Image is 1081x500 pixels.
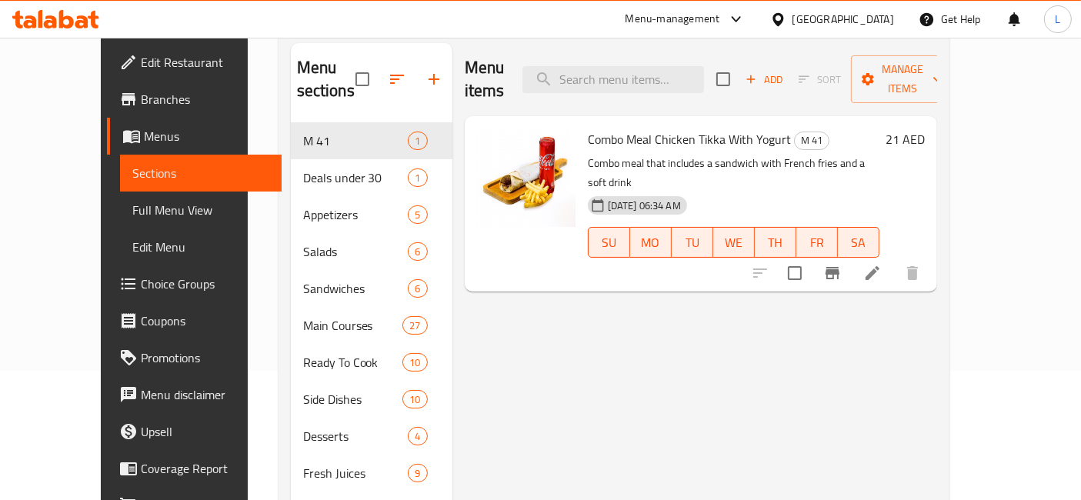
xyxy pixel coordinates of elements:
[713,227,755,258] button: WE
[739,68,789,92] span: Add item
[636,232,666,254] span: MO
[291,270,452,307] div: Sandwiches6
[141,459,269,478] span: Coverage Report
[894,255,931,292] button: delete
[107,44,282,81] a: Edit Restaurant
[107,81,282,118] a: Branches
[303,168,409,187] span: Deals under 30
[141,90,269,108] span: Branches
[141,422,269,441] span: Upsell
[409,171,426,185] span: 1
[761,232,790,254] span: TH
[303,353,403,372] span: Ready To Cook
[409,466,426,481] span: 9
[291,233,452,270] div: Salads6
[291,455,452,492] div: Fresh Juices9
[107,450,282,487] a: Coverage Report
[795,132,829,149] span: M 41
[1055,11,1060,28] span: L
[402,316,427,335] div: items
[120,228,282,265] a: Edit Menu
[132,201,269,219] span: Full Menu View
[626,10,720,28] div: Menu-management
[303,132,409,150] span: M 41
[303,279,409,298] span: Sandwiches
[409,429,426,444] span: 4
[144,127,269,145] span: Menus
[141,348,269,367] span: Promotions
[120,192,282,228] a: Full Menu View
[297,56,355,102] h2: Menu sections
[107,118,282,155] a: Menus
[291,122,452,159] div: M 411
[303,242,409,261] div: Salads
[814,255,851,292] button: Branch-specific-item
[403,318,426,333] span: 27
[743,71,785,88] span: Add
[402,390,427,408] div: items
[409,208,426,222] span: 5
[141,275,269,293] span: Choice Groups
[802,232,832,254] span: FR
[402,353,427,372] div: items
[291,418,452,455] div: Desserts4
[838,227,879,258] button: SA
[409,245,426,259] span: 6
[303,464,409,482] span: Fresh Juices
[408,205,427,224] div: items
[120,155,282,192] a: Sections
[477,128,576,227] img: Combo Meal Chicken Tikka With Yogurt
[588,128,791,151] span: Combo Meal Chicken Tikka With Yogurt
[132,164,269,182] span: Sections
[851,55,954,103] button: Manage items
[141,385,269,404] span: Menu disclaimer
[844,232,873,254] span: SA
[408,464,427,482] div: items
[739,68,789,92] button: Add
[408,168,427,187] div: items
[346,63,379,95] span: Select all sections
[408,279,427,298] div: items
[291,381,452,418] div: Side Dishes10
[291,344,452,381] div: Ready To Cook10
[409,282,426,296] span: 6
[107,302,282,339] a: Coupons
[588,154,879,192] p: Combo meal that includes a sandwich with French fries and a soft drink
[465,56,505,102] h2: Menu items
[595,232,624,254] span: SU
[291,307,452,344] div: Main Courses27
[796,227,838,258] button: FR
[132,238,269,256] span: Edit Menu
[403,392,426,407] span: 10
[678,232,707,254] span: TU
[303,427,409,445] div: Desserts
[379,61,415,98] span: Sort sections
[886,128,925,150] h6: 21 AED
[291,196,452,233] div: Appetizers5
[792,11,894,28] div: [GEOGRAPHIC_DATA]
[107,265,282,302] a: Choice Groups
[672,227,713,258] button: TU
[107,339,282,376] a: Promotions
[303,205,409,224] span: Appetizers
[630,227,672,258] button: MO
[291,159,452,196] div: Deals under 301
[602,198,687,213] span: [DATE] 06:34 AM
[588,227,630,258] button: SU
[719,232,749,254] span: WE
[107,413,282,450] a: Upsell
[303,390,403,408] span: Side Dishes
[141,312,269,330] span: Coupons
[408,427,427,445] div: items
[403,355,426,370] span: 10
[522,66,704,93] input: search
[755,227,796,258] button: TH
[107,376,282,413] a: Menu disclaimer
[303,316,403,335] span: Main Courses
